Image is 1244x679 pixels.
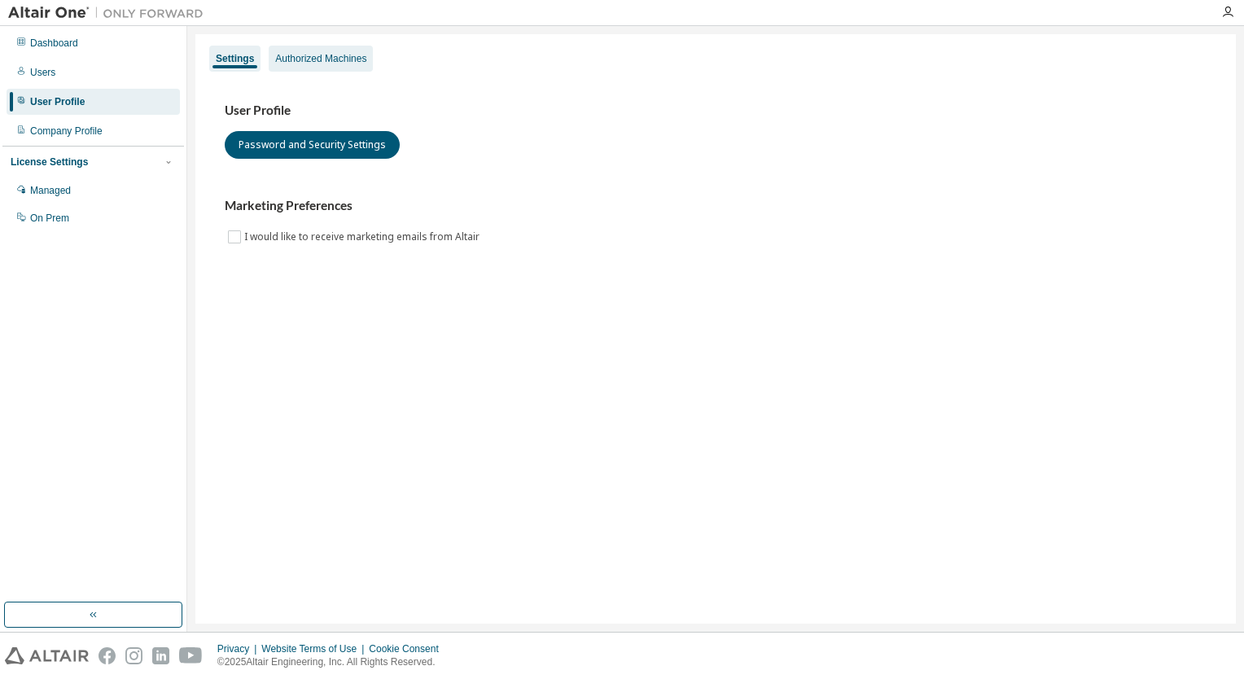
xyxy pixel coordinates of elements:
div: Dashboard [30,37,78,50]
div: Company Profile [30,125,103,138]
div: Users [30,66,55,79]
h3: Marketing Preferences [225,198,1207,214]
div: User Profile [30,95,85,108]
img: instagram.svg [125,647,142,664]
div: Authorized Machines [275,52,366,65]
label: I would like to receive marketing emails from Altair [244,227,483,247]
button: Password and Security Settings [225,131,400,159]
img: youtube.svg [179,647,203,664]
div: On Prem [30,212,69,225]
div: Privacy [217,642,261,655]
div: Managed [30,184,71,197]
img: Altair One [8,5,212,21]
div: Settings [216,52,254,65]
img: linkedin.svg [152,647,169,664]
div: License Settings [11,156,88,169]
div: Cookie Consent [369,642,448,655]
img: facebook.svg [99,647,116,664]
div: Website Terms of Use [261,642,369,655]
img: altair_logo.svg [5,647,89,664]
h3: User Profile [225,103,1207,119]
p: © 2025 Altair Engineering, Inc. All Rights Reserved. [217,655,449,669]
